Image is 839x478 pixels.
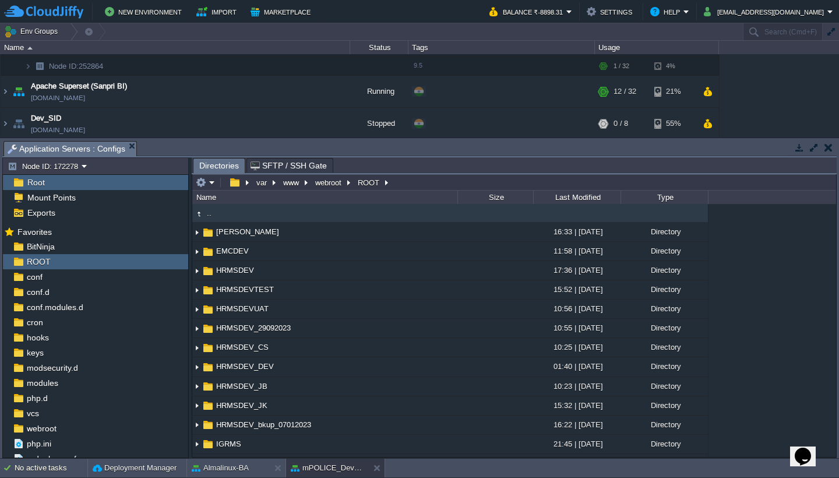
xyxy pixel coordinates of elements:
img: AMDAwAAAACH5BAEAAAAALAAAAAABAAEAAAICRAEAOw== [192,242,202,261]
span: Dev_SID [31,113,61,124]
a: php.d [24,393,50,403]
img: AMDAwAAAACH5BAEAAAAALAAAAAABAAEAAAICRAEAOw== [27,47,33,50]
a: webroot [24,423,58,434]
div: 21:47 | [DATE] [533,454,621,472]
button: Almalinux-BA [192,462,249,474]
a: HRMSDEVTEST [214,284,276,294]
span: .. [205,208,213,218]
a: IGRMS [214,439,243,449]
span: HRMSDEVUAT [214,304,270,314]
a: [DOMAIN_NAME] [31,124,85,136]
a: Exports [25,208,57,218]
a: EMCDEV [214,246,251,256]
img: AMDAwAAAACH5BAEAAAAALAAAAAABAAEAAAICRAEAOw== [192,208,205,220]
div: 10:23 | [DATE] [533,377,621,395]
button: [EMAIL_ADDRESS][DOMAIN_NAME] [704,5,827,19]
span: Root [25,177,47,188]
span: vcs [24,408,41,419]
button: ROOT [356,177,382,188]
div: 15:32 | [DATE] [533,396,621,414]
img: AMDAwAAAACH5BAEAAAAALAAAAAABAAEAAAICRAEAOw== [10,108,27,139]
div: Directory [621,435,708,453]
button: Env Groups [4,23,62,40]
button: var [255,177,270,188]
img: AMDAwAAAACH5BAEAAAAALAAAAAABAAEAAAICRAEAOw== [202,245,214,258]
img: AMDAwAAAACH5BAEAAAAALAAAAAABAAEAAAICRAEAOw== [192,223,202,241]
a: conf [24,272,44,282]
div: 10:25 | [DATE] [533,338,621,356]
a: Apache Superset (Sanpri BI) [31,80,127,92]
a: hooks [24,332,51,343]
img: AMDAwAAAACH5BAEAAAAALAAAAAABAAEAAAICRAEAOw== [192,378,202,396]
button: Import [196,5,240,19]
div: Directory [621,242,708,260]
img: AMDAwAAAACH5BAEAAAAALAAAAAABAAEAAAICRAEAOw== [192,358,202,377]
img: AMDAwAAAACH5BAEAAAAALAAAAAABAAEAAAICRAEAOw== [202,322,214,335]
span: 9.5 [414,62,422,69]
div: Size [459,191,533,204]
div: Usage [595,41,718,54]
button: New Environment [105,5,185,19]
a: HRMSDEV_bkup_07012023 [214,420,313,430]
img: AMDAwAAAACH5BAEAAAAALAAAAAABAAEAAAICRAEAOw== [202,438,214,451]
a: redeploy.conf [24,454,78,464]
a: modules [24,378,60,388]
div: Last Modified [534,191,621,204]
span: HRMSDEV_DEV [214,361,276,371]
span: HRMSDEV_JB [214,381,269,391]
a: keys [24,347,45,358]
div: Directory [621,338,708,356]
img: AMDAwAAAACH5BAEAAAAALAAAAAABAAEAAAICRAEAOw== [192,435,202,454]
div: Directory [621,261,708,279]
img: CloudJiffy [4,5,83,19]
button: Settings [587,5,636,19]
div: Directory [621,280,708,298]
div: Directory [621,319,708,337]
img: AMDAwAAAACH5BAEAAAAALAAAAAABAAEAAAICRAEAOw== [1,108,10,139]
img: AMDAwAAAACH5BAEAAAAALAAAAAABAAEAAAICRAEAOw== [202,303,214,316]
img: AMDAwAAAACH5BAEAAAAALAAAAAABAAEAAAICRAEAOw== [24,57,31,75]
div: 12 / 32 [614,76,636,107]
img: AMDAwAAAACH5BAEAAAAALAAAAAABAAEAAAICRAEAOw== [192,262,202,280]
span: modsecurity.d [24,363,80,373]
div: 1 / 32 [614,57,629,75]
img: AMDAwAAAACH5BAEAAAAALAAAAAABAAEAAAICRAEAOw== [192,397,202,415]
button: Deployment Manager [93,462,177,474]
span: ROOT [24,256,52,267]
img: AMDAwAAAACH5BAEAAAAALAAAAAABAAEAAAICRAEAOw== [202,284,214,297]
img: AMDAwAAAACH5BAEAAAAALAAAAAABAAEAAAICRAEAOw== [202,419,214,431]
span: BitNinja [24,241,57,252]
span: 252864 [48,61,105,71]
input: Click to enter the path [192,174,836,191]
div: Directory [621,223,708,241]
a: php.ini [24,438,53,449]
img: AMDAwAAAACH5BAEAAAAALAAAAAABAAEAAAICRAEAOw== [192,319,202,338]
div: 0 / 8 [614,108,628,139]
div: 01:40 | [DATE] [533,357,621,375]
a: HRMSDEV [214,265,256,275]
div: No active tasks [15,459,87,477]
span: cron [24,317,45,328]
button: www [281,177,302,188]
div: Directory [621,357,708,375]
div: Tags [409,41,594,54]
a: [DOMAIN_NAME] [31,92,85,104]
div: 21:45 | [DATE] [533,435,621,453]
a: HRMSDEV_JK [214,400,269,410]
a: Mount Points [25,192,77,203]
img: AMDAwAAAACH5BAEAAAAALAAAAAABAAEAAAICRAEAOw== [202,399,214,412]
div: 11:58 | [DATE] [533,242,621,260]
img: AMDAwAAAACH5BAEAAAAALAAAAAABAAEAAAICRAEAOw== [202,265,214,277]
img: AMDAwAAAACH5BAEAAAAALAAAAAABAAEAAAICRAEAOw== [202,342,214,354]
img: AMDAwAAAACH5BAEAAAAALAAAAAABAAEAAAICRAEAOw== [192,416,202,434]
a: Favorites [15,227,54,237]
